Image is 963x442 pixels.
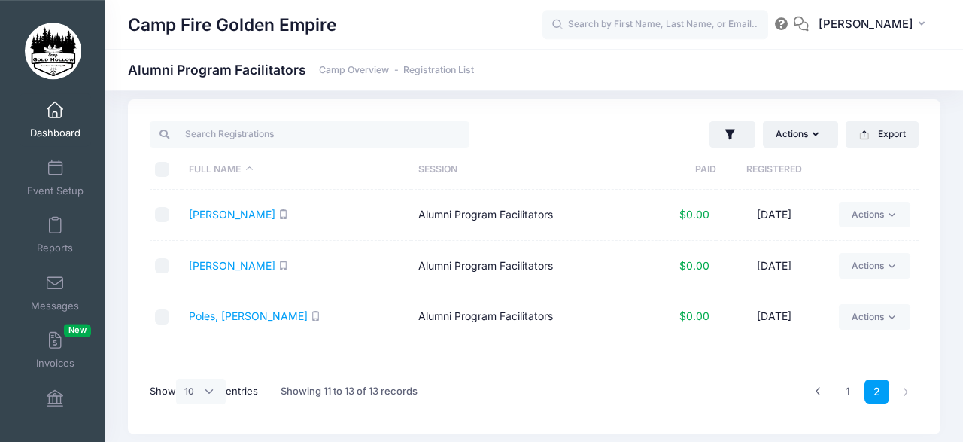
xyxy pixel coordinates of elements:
span: $0.00 [679,309,709,322]
a: 2 [864,380,889,404]
th: Full Name: activate to sort column descending [182,150,412,190]
img: Camp Fire Golden Empire [25,23,81,79]
td: [DATE] [716,241,831,292]
th: Registered: activate to sort column ascending [716,150,831,190]
div: Showing 11 to 13 of 13 records [281,374,418,409]
input: Search Registrations [150,121,469,147]
select: Showentries [176,379,226,404]
button: Export [846,121,919,147]
button: Actions [763,121,838,147]
a: [PERSON_NAME] [189,208,275,221]
td: [DATE] [716,291,831,342]
span: Dashboard [30,127,81,140]
th: Session: activate to sort column ascending [411,150,640,190]
td: [DATE] [716,190,831,241]
td: Alumni Program Facilitators [411,241,640,292]
i: SMS enabled [278,209,288,219]
label: Show entries [150,379,258,404]
a: Financials [20,382,91,434]
span: Invoices [36,358,74,370]
span: $0.00 [679,259,709,272]
a: Camp Overview [319,65,389,76]
h1: Alumni Program Facilitators [128,62,474,78]
a: Reports [20,209,91,261]
a: Event Setup [20,151,91,204]
a: Actions [839,202,910,227]
h1: Camp Fire Golden Empire [128,8,336,42]
a: 1 [835,380,860,404]
a: Poles, [PERSON_NAME] [189,309,308,322]
span: $0.00 [679,208,709,221]
a: InvoicesNew [20,324,91,376]
span: New [64,324,91,337]
i: SMS enabled [278,261,288,270]
span: Messages [31,300,79,312]
span: [PERSON_NAME] [819,16,913,32]
td: Alumni Program Facilitators [411,291,640,342]
button: [PERSON_NAME] [809,8,940,42]
input: Search by First Name, Last Name, or Email... [542,10,768,40]
span: Reports [37,242,73,255]
a: Messages [20,267,91,319]
a: Actions [839,253,910,279]
i: SMS enabled [311,311,320,321]
th: Paid: activate to sort column ascending [640,150,717,190]
a: Dashboard [20,93,91,146]
td: Alumni Program Facilitators [411,190,640,241]
span: Event Setup [27,184,84,197]
a: [PERSON_NAME] [189,259,275,272]
a: Registration List [403,65,474,76]
a: Actions [839,304,910,330]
